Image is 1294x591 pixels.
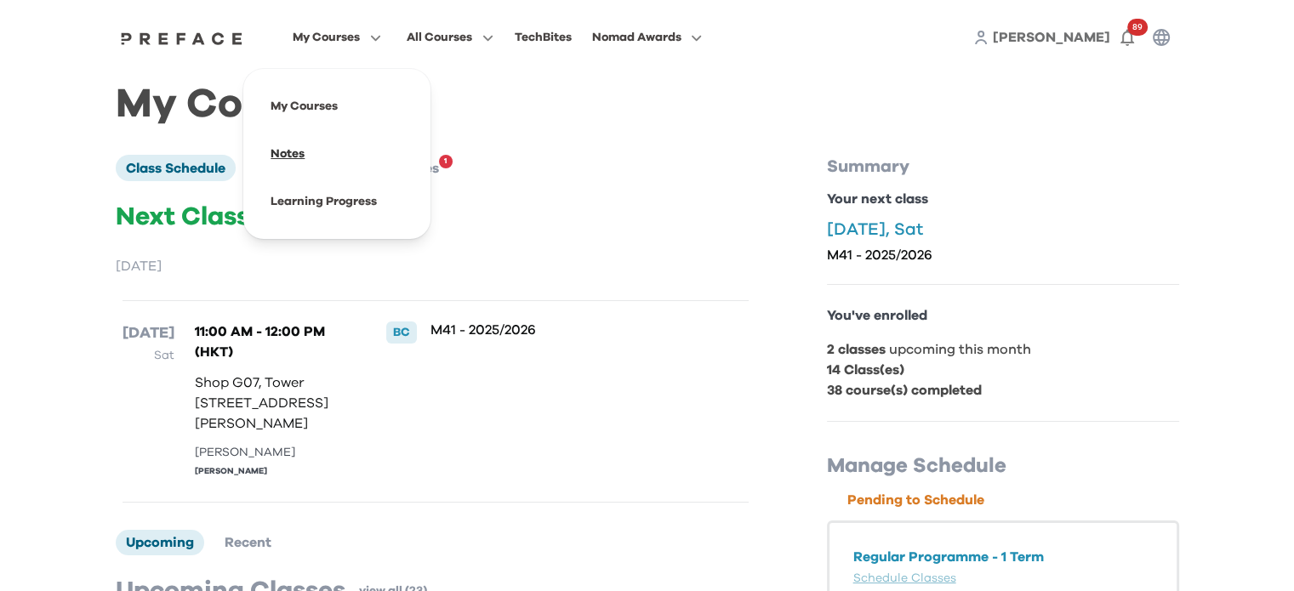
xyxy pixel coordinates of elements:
[853,547,1153,567] p: Regular Programme - 1 Term
[116,95,1179,114] h1: My Courses
[853,572,956,584] a: Schedule Classes
[195,444,351,462] div: [PERSON_NAME]
[827,305,1179,326] p: You've enrolled
[126,536,194,549] span: Upcoming
[827,247,1179,264] p: M41 - 2025/2026
[407,27,472,48] span: All Courses
[293,27,360,48] span: My Courses
[126,162,225,175] span: Class Schedule
[195,372,351,434] p: Shop G07, Tower [STREET_ADDRESS][PERSON_NAME]
[1127,19,1148,36] span: 89
[117,31,248,44] a: Preface Logo
[271,148,305,160] a: Notes
[993,27,1110,48] a: [PERSON_NAME]
[123,345,174,366] p: Sat
[386,321,417,344] div: BC
[827,452,1179,480] p: Manage Schedule
[116,256,755,276] p: [DATE]
[123,321,174,345] p: [DATE]
[225,536,271,549] span: Recent
[827,189,1179,209] p: Your next class
[117,31,248,45] img: Preface Logo
[1110,20,1144,54] button: 89
[195,321,351,362] p: 11:00 AM - 12:00 PM (HKT)
[993,31,1110,44] span: [PERSON_NAME]
[444,151,447,172] span: 1
[271,196,377,207] a: Learning Progress
[827,343,886,356] b: 2 classes
[586,26,707,48] button: Nomad Awards
[827,219,1179,240] p: [DATE], Sat
[116,202,755,232] p: Next Class
[288,26,386,48] button: My Courses
[827,155,1179,179] p: Summary
[827,363,904,377] b: 14 Class(es)
[430,321,692,338] p: M41 - 2025/2026
[827,339,1179,360] p: upcoming this month
[271,100,338,112] a: My Courses
[591,27,681,48] span: Nomad Awards
[402,26,499,48] button: All Courses
[514,27,571,48] div: TechBites
[847,490,1179,510] p: Pending to Schedule
[195,465,351,478] div: [PERSON_NAME]
[827,384,982,397] b: 38 course(s) completed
